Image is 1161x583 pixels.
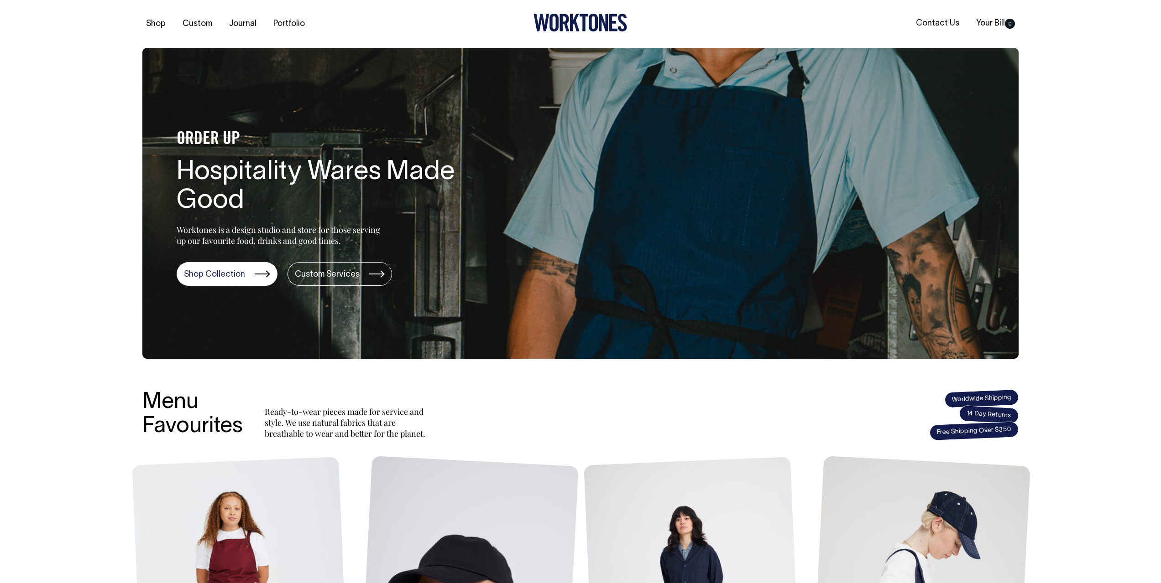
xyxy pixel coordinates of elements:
a: Shop [142,16,169,31]
a: Custom [179,16,216,31]
span: Free Shipping Over $350 [929,421,1019,441]
h3: Menu Favourites [142,391,243,439]
h1: Hospitality Wares Made Good [177,158,469,217]
p: Ready-to-wear pieces made for service and style. We use natural fabrics that are breathable to we... [265,406,429,439]
a: Custom Services [288,262,392,286]
span: 0 [1005,19,1015,29]
h4: ORDER UP [177,130,469,149]
span: Worldwide Shipping [944,389,1019,408]
a: Shop Collection [177,262,277,286]
a: Your Bill0 [973,16,1019,31]
a: Portfolio [270,16,309,31]
a: Contact Us [912,16,963,31]
p: Worktones is a design studio and store for those serving up our favourite food, drinks and good t... [177,224,384,246]
span: 14 Day Returns [959,405,1019,424]
a: Journal [225,16,260,31]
